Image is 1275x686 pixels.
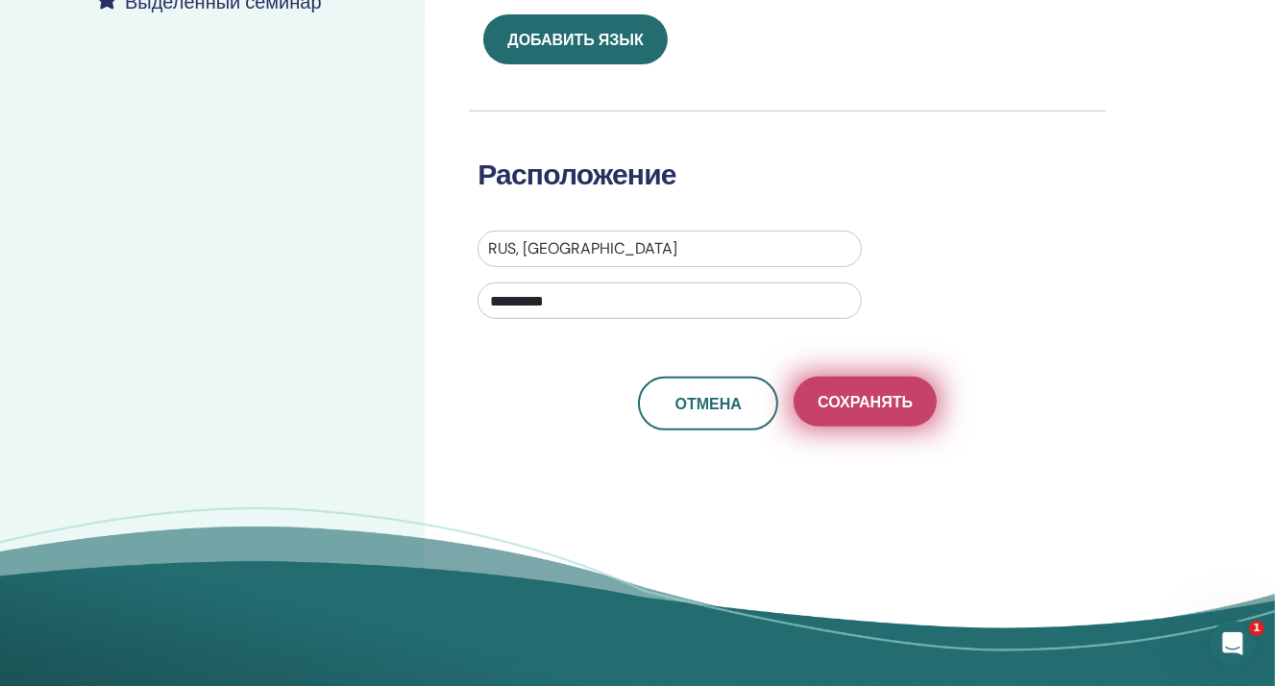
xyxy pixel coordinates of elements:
[638,377,778,430] a: Отмена
[675,394,742,414] font: Отмена
[478,156,675,193] font: Расположение
[794,377,937,427] button: Сохранять
[507,30,644,50] font: Добавить язык
[1253,622,1261,634] font: 1
[818,392,913,412] font: Сохранять
[483,14,668,64] button: Добавить язык
[1210,621,1256,667] iframe: Интерком-чат в режиме реального времени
